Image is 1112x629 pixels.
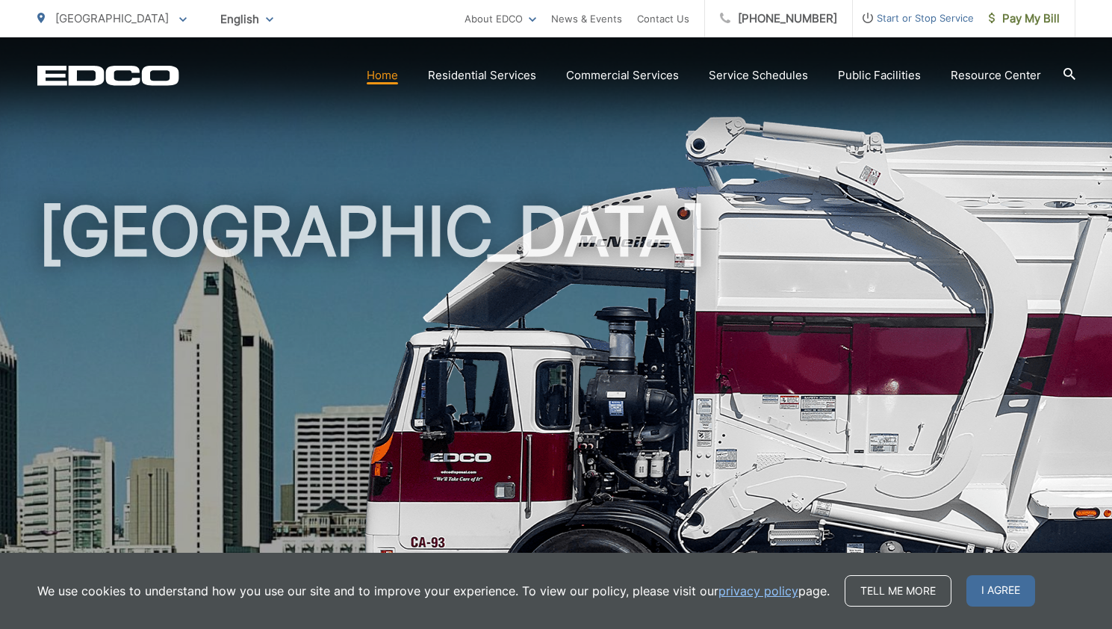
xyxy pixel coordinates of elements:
[551,10,622,28] a: News & Events
[209,6,285,32] span: English
[709,66,808,84] a: Service Schedules
[966,575,1035,607] span: I agree
[428,66,536,84] a: Residential Services
[838,66,921,84] a: Public Facilities
[37,582,830,600] p: We use cookies to understand how you use our site and to improve your experience. To view our pol...
[637,10,689,28] a: Contact Us
[367,66,398,84] a: Home
[465,10,536,28] a: About EDCO
[718,582,798,600] a: privacy policy
[989,10,1060,28] span: Pay My Bill
[951,66,1041,84] a: Resource Center
[55,11,169,25] span: [GEOGRAPHIC_DATA]
[566,66,679,84] a: Commercial Services
[37,65,179,86] a: EDCD logo. Return to the homepage.
[845,575,951,607] a: Tell me more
